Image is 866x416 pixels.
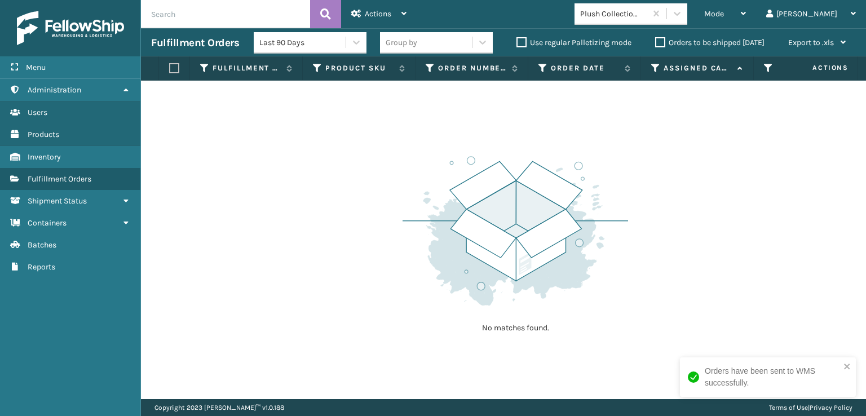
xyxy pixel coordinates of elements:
span: Batches [28,240,56,250]
h3: Fulfillment Orders [151,36,239,50]
p: Copyright 2023 [PERSON_NAME]™ v 1.0.188 [154,399,284,416]
span: Containers [28,218,67,228]
div: Orders have been sent to WMS successfully. [705,365,840,389]
div: Last 90 Days [259,37,347,48]
span: Actions [777,59,855,77]
label: Orders to be shipped [DATE] [655,38,765,47]
span: Mode [704,9,724,19]
label: Order Date [551,63,619,73]
button: close [843,362,851,373]
span: Menu [26,63,46,72]
span: Shipment Status [28,196,87,206]
span: Users [28,108,47,117]
div: Group by [386,37,417,48]
label: Product SKU [325,63,394,73]
label: Assigned Carrier Service [664,63,732,73]
div: Plush Collections [580,8,647,20]
span: Products [28,130,59,139]
span: Reports [28,262,55,272]
label: Fulfillment Order Id [213,63,281,73]
label: Use regular Palletizing mode [516,38,631,47]
span: Inventory [28,152,61,162]
span: Fulfillment Orders [28,174,91,184]
span: Actions [365,9,391,19]
span: Export to .xls [788,38,834,47]
label: Order Number [438,63,506,73]
span: Administration [28,85,81,95]
img: logo [17,11,124,45]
